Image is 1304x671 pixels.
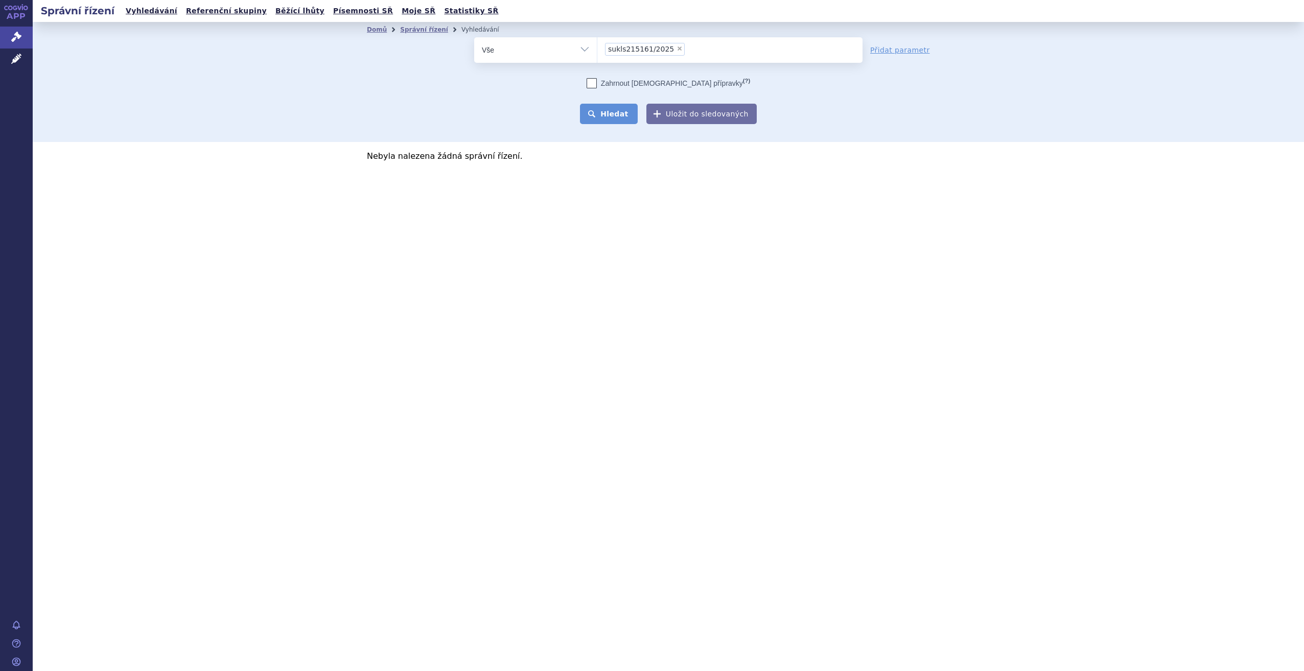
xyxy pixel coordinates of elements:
[461,22,513,37] li: Vyhledávání
[646,104,757,124] button: Uložit do sledovaných
[123,4,180,18] a: Vyhledávání
[330,4,396,18] a: Písemnosti SŘ
[870,45,930,55] a: Přidat parametr
[608,45,674,53] span: sukls215161/2025
[33,4,123,18] h2: Správní řízení
[743,78,750,84] abbr: (?)
[580,104,638,124] button: Hledat
[399,4,438,18] a: Moje SŘ
[272,4,328,18] a: Běžící lhůty
[367,26,387,33] a: Domů
[441,4,501,18] a: Statistiky SŘ
[587,78,750,88] label: Zahrnout [DEMOGRAPHIC_DATA] přípravky
[400,26,448,33] a: Správní řízení
[677,45,683,52] span: ×
[688,42,779,55] input: sukls215161/2025
[183,4,270,18] a: Referenční skupiny
[367,152,970,160] p: Nebyla nalezena žádná správní řízení.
